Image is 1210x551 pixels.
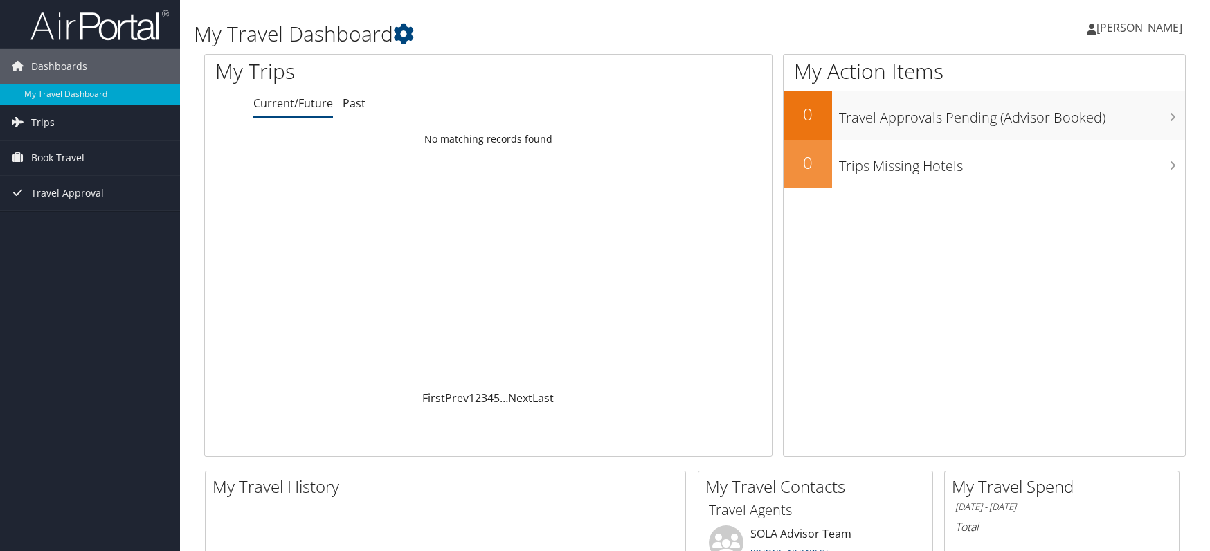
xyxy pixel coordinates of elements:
a: Past [343,96,365,111]
span: [PERSON_NAME] [1096,20,1182,35]
h6: [DATE] - [DATE] [955,500,1168,514]
span: Dashboards [31,49,87,84]
a: 3 [481,390,487,406]
h1: My Trips [215,57,525,86]
span: Trips [31,105,55,140]
h3: Travel Approvals Pending (Advisor Booked) [839,101,1185,127]
h2: 0 [784,151,832,174]
a: 0Travel Approvals Pending (Advisor Booked) [784,91,1185,140]
h2: My Travel History [213,475,685,498]
h1: My Travel Dashboard [194,19,862,48]
span: … [500,390,508,406]
h2: My Travel Contacts [705,475,932,498]
img: airportal-logo.png [30,9,169,42]
a: Prev [445,390,469,406]
td: No matching records found [205,127,772,152]
a: Last [532,390,554,406]
h6: Total [955,519,1168,534]
h3: Trips Missing Hotels [839,150,1185,176]
h1: My Action Items [784,57,1185,86]
a: First [422,390,445,406]
a: 1 [469,390,475,406]
a: 4 [487,390,494,406]
span: Travel Approval [31,176,104,210]
a: 5 [494,390,500,406]
h2: 0 [784,102,832,126]
h2: My Travel Spend [952,475,1179,498]
span: Book Travel [31,141,84,175]
a: [PERSON_NAME] [1087,7,1196,48]
a: 2 [475,390,481,406]
a: Current/Future [253,96,333,111]
h3: Travel Agents [709,500,922,520]
a: Next [508,390,532,406]
a: 0Trips Missing Hotels [784,140,1185,188]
